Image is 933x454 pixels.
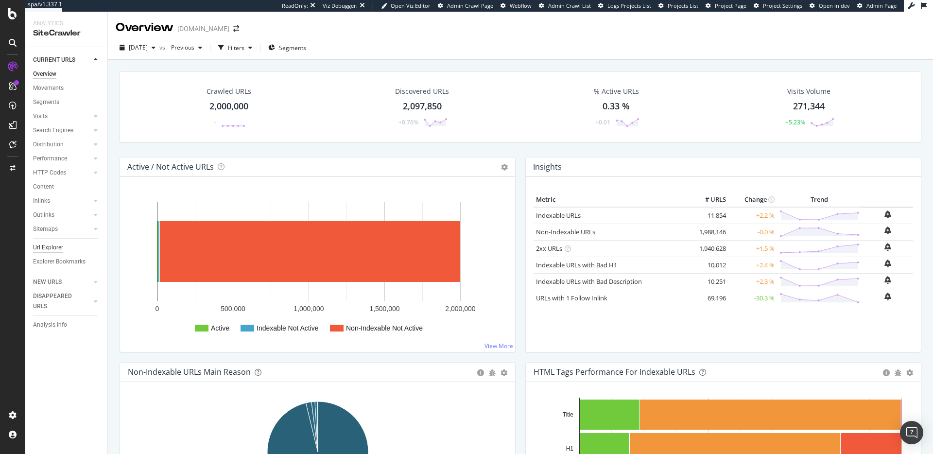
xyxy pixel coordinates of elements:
[33,320,67,330] div: Analysis Info
[668,2,698,9] span: Projects List
[211,324,229,332] text: Active
[116,19,173,36] div: Overview
[116,40,159,55] button: [DATE]
[33,257,101,267] a: Explorer Bookmarks
[33,97,59,107] div: Segments
[563,411,574,418] text: Title
[33,125,91,136] a: Search Engines
[510,2,532,9] span: Webflow
[33,196,50,206] div: Inlinks
[598,2,651,10] a: Logs Projects List
[477,369,484,376] div: circle-info
[33,69,101,79] a: Overview
[33,154,67,164] div: Performance
[33,154,91,164] a: Performance
[690,257,728,273] td: 10,012
[501,164,508,171] i: Options
[33,69,56,79] div: Overview
[33,83,101,93] a: Movements
[819,2,850,9] span: Open in dev
[33,320,101,330] a: Analysis Info
[33,210,54,220] div: Outlinks
[594,87,639,96] div: % Active URLs
[501,369,507,376] div: gear
[690,290,728,306] td: 69,196
[536,277,642,286] a: Indexable URLs with Bad Description
[690,273,728,290] td: 10,251
[264,40,310,55] button: Segments
[369,305,399,313] text: 1,500,000
[866,2,897,9] span: Admin Page
[534,367,695,377] div: HTML Tags Performance for Indexable URLs
[539,2,591,10] a: Admin Crawl List
[728,290,777,306] td: -30.3 %
[33,111,48,122] div: Visits
[548,2,591,9] span: Admin Crawl List
[533,160,562,174] h4: Insights
[155,305,159,313] text: 0
[754,2,802,10] a: Project Settings
[33,111,91,122] a: Visits
[294,305,324,313] text: 1,000,000
[257,324,319,332] text: Indexable Not Active
[33,55,75,65] div: CURRENT URLS
[177,24,229,34] div: [DOMAIN_NAME]
[706,2,746,10] a: Project Page
[33,19,100,28] div: Analytics
[536,261,617,269] a: Indexable URLs with Bad H1
[221,305,245,313] text: 500,000
[346,324,423,332] text: Non-Indexable Not Active
[884,276,891,284] div: bell-plus
[33,291,91,312] a: DISAPPEARED URLS
[33,125,73,136] div: Search Engines
[33,277,62,287] div: NEW URLS
[128,367,251,377] div: Non-Indexable URLs Main Reason
[447,2,493,9] span: Admin Crawl Page
[33,140,91,150] a: Distribution
[33,257,86,267] div: Explorer Bookmarks
[214,40,256,55] button: Filters
[395,87,449,96] div: Discovered URLs
[33,168,91,178] a: HTTP Codes
[728,273,777,290] td: +2.3 %
[484,342,513,350] a: View More
[391,2,431,9] span: Open Viz Editor
[228,44,244,52] div: Filters
[279,44,306,52] span: Segments
[690,224,728,240] td: 1,988,146
[33,55,91,65] a: CURRENT URLS
[607,2,651,9] span: Logs Projects List
[884,210,891,218] div: bell-plus
[884,293,891,300] div: bell-plus
[777,192,862,207] th: Trend
[884,260,891,267] div: bell-plus
[900,421,923,444] div: Open Intercom Messenger
[323,2,358,10] div: Viz Debugger:
[33,83,64,93] div: Movements
[785,118,805,126] div: +5.23%
[128,192,507,344] svg: A chart.
[127,160,214,174] h4: Active / Not Active URLs
[381,2,431,10] a: Open Viz Editor
[906,369,913,376] div: gear
[33,224,58,234] div: Sitemaps
[690,207,728,224] td: 11,854
[33,224,91,234] a: Sitemaps
[159,43,167,52] span: vs
[728,257,777,273] td: +2.4 %
[209,100,248,113] div: 2,000,000
[895,369,901,376] div: bug
[489,369,496,376] div: bug
[810,2,850,10] a: Open in dev
[33,182,101,192] a: Content
[129,43,148,52] span: 2025 Aug. 14th
[33,97,101,107] a: Segments
[403,100,442,113] div: 2,097,850
[398,118,418,126] div: +0.76%
[33,28,100,39] div: SiteCrawler
[534,192,690,207] th: Metric
[857,2,897,10] a: Admin Page
[728,192,777,207] th: Change
[233,25,239,32] div: arrow-right-arrow-left
[884,243,891,251] div: bell-plus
